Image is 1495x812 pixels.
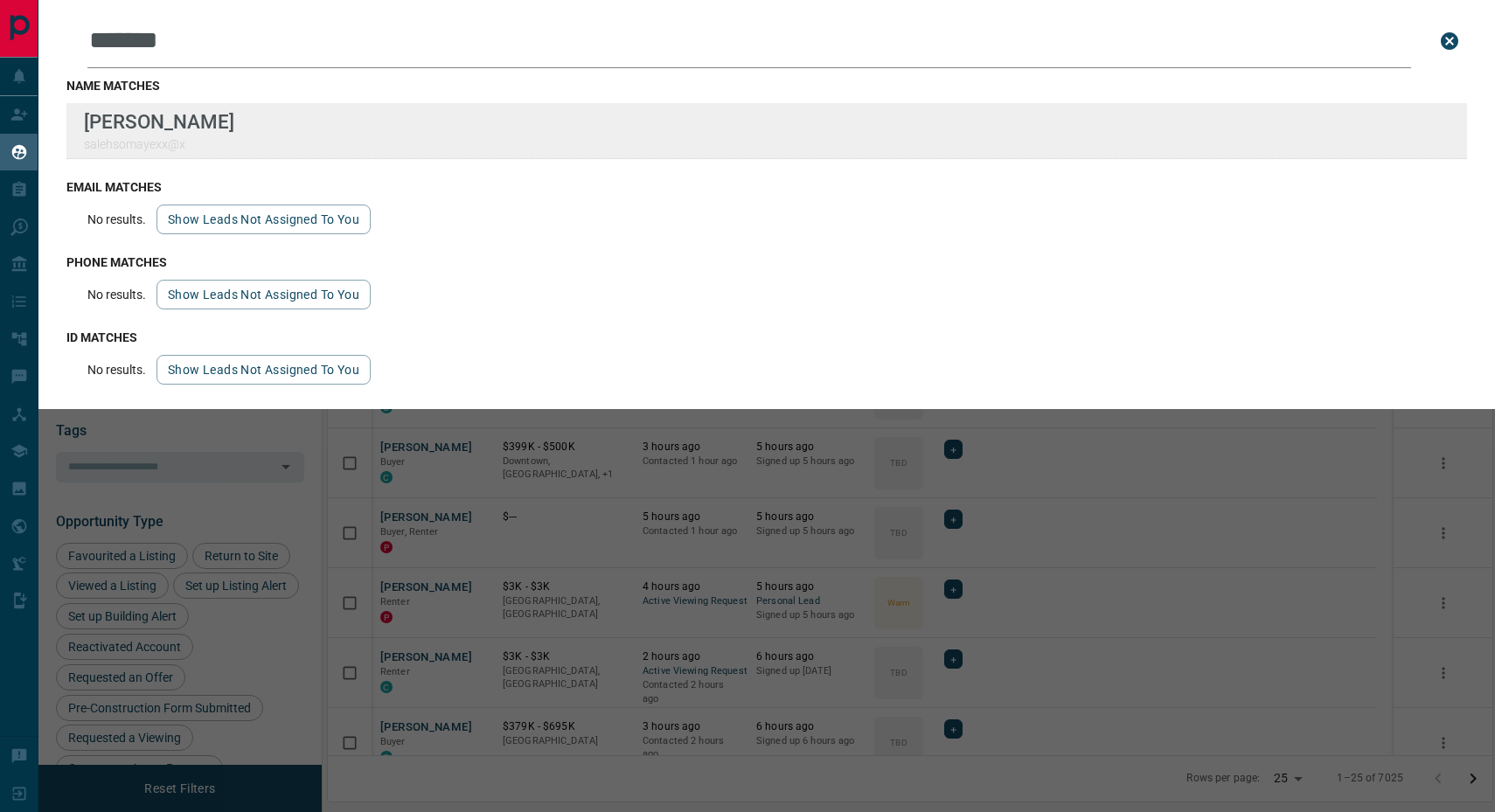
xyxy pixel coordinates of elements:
[66,255,1467,269] h3: phone matches
[87,288,146,302] p: No results.
[84,110,234,133] p: [PERSON_NAME]
[87,212,146,226] p: No results.
[156,280,371,309] button: show leads not assigned to you
[66,79,1467,93] h3: name matches
[87,363,146,377] p: No results.
[84,137,234,151] p: salehsomayexx@x
[156,355,371,385] button: show leads not assigned to you
[66,330,1467,344] h3: id matches
[156,205,371,234] button: show leads not assigned to you
[1432,24,1467,59] button: close search bar
[66,180,1467,194] h3: email matches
